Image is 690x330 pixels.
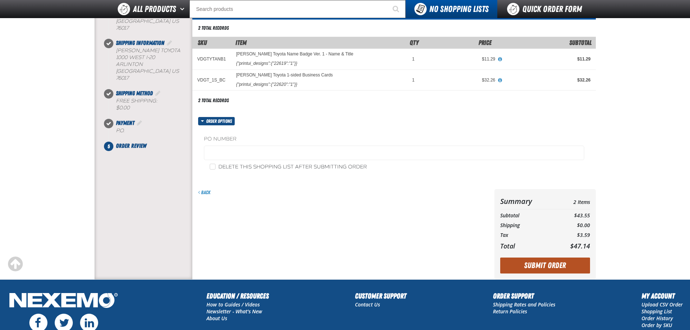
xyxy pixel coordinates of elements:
[555,221,590,230] td: $0.00
[505,56,590,62] div: $11.29
[493,291,555,301] h2: Order Support
[505,77,590,83] div: $32.26
[116,68,170,74] span: [GEOGRAPHIC_DATA]
[500,211,556,221] th: Subtotal
[555,211,590,221] td: $43.55
[206,117,235,125] span: Order options
[192,70,231,90] td: VDGT_1S_BC
[136,120,143,126] a: Edit Payment
[116,18,170,24] span: [GEOGRAPHIC_DATA]
[116,61,143,67] span: ARLINTON
[429,4,489,14] span: No Shopping Lists
[116,54,155,60] span: 1000 West I-20
[116,25,129,31] bdo: 76017
[116,98,192,112] div: Free Shipping:
[204,136,584,143] label: PO Number
[555,195,590,208] td: 2 Items
[198,189,210,195] a: Back
[206,308,262,315] a: Newsletter - What's New
[206,301,260,308] a: How to Guides / Videos
[236,52,354,57] a: [PERSON_NAME] Toyota Name Badge Ver. 1 - Name & Title
[355,301,380,308] a: Contact Us
[192,49,231,70] td: VDGTYTANB1
[500,258,590,273] button: Submit Order
[116,75,129,81] bdo: 76017
[493,308,527,315] a: Return Policies
[116,142,146,149] span: Order Review
[495,77,505,84] button: View All Prices for Vandergriff Toyota 1-sided Business Cards
[425,56,495,62] div: $11.29
[7,256,23,272] div: Scroll to the top
[172,68,179,74] span: US
[355,291,406,301] h2: Customer Support
[570,242,590,250] span: $47.14
[235,39,247,46] span: Item
[116,39,164,46] span: Shipping Information
[500,195,556,208] th: Summary
[206,315,227,322] a: About Us
[641,308,672,315] a: Shopping List
[166,39,173,46] a: Edit Shipping Information
[641,301,683,308] a: Upload CSV Order
[198,97,229,104] div: 2 total records
[154,90,162,97] a: Edit Shipping Method
[641,291,683,301] h2: My Account
[500,221,556,230] th: Shipping
[116,128,192,134] div: P.O.
[478,39,492,46] span: Price
[116,105,130,111] strong: $0.00
[236,73,333,78] a: [PERSON_NAME] Toyota 1-sided Business Cards
[116,120,134,126] span: Payment
[109,119,192,142] li: Payment. Step 4 of 5. Completed
[569,39,591,46] span: Subtotal
[198,25,229,32] div: 2 total records
[104,142,113,151] span: 5
[412,57,415,62] span: 1
[495,56,505,63] button: View All Prices for Vandergriff Toyota Name Badge Ver. 1 - Name & Title
[7,291,120,312] img: Nexemo Logo
[236,82,297,87] div: {"printui_designs":{"22620":"1"}}
[500,230,556,240] th: Tax
[116,47,180,54] span: [PERSON_NAME] Toyota
[555,230,590,240] td: $3.59
[210,164,367,171] label: Delete this shopping list after submitting order
[109,89,192,119] li: Shipping Method. Step 3 of 5. Completed
[206,291,269,301] h2: Education / Resources
[412,78,415,83] span: 1
[172,18,179,24] span: US
[641,315,673,322] a: Order History
[198,39,207,46] a: SKU
[116,90,153,97] span: Shipping Method
[641,322,672,329] a: Order by SKU
[109,142,192,150] li: Order Review. Step 5 of 5. Not Completed
[210,164,216,170] input: Delete this shopping list after submitting order
[425,77,495,83] div: $32.26
[133,3,176,16] span: All Products
[493,301,555,308] a: Shipping Rates and Policies
[109,39,192,89] li: Shipping Information. Step 2 of 5. Completed
[410,39,419,46] span: Qty
[198,117,235,125] button: Order options
[236,60,297,66] div: {"printui_designs":{"22619":"1"}}
[500,240,556,252] th: Total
